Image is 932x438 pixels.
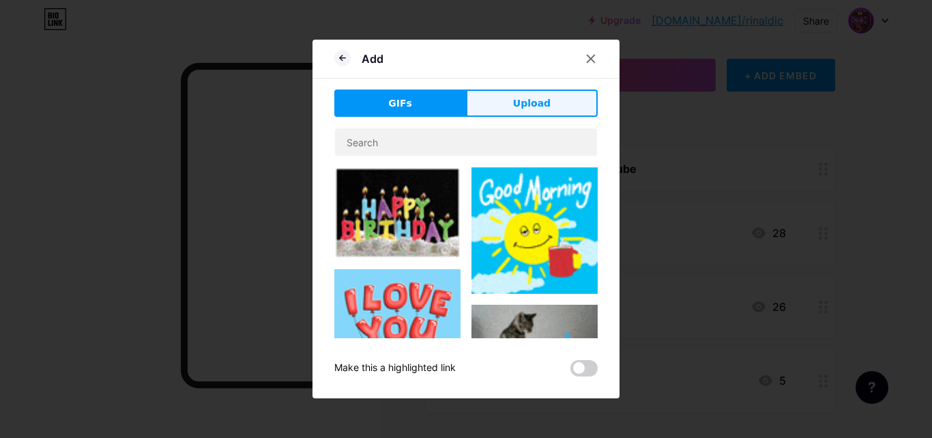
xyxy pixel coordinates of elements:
div: Make this a highlighted link [334,360,456,377]
span: GIFs [388,96,412,111]
button: Upload [466,90,598,117]
button: GIFs [334,90,466,117]
img: Gihpy [334,167,461,258]
img: Gihpy [471,167,598,294]
img: Gihpy [334,269,461,396]
input: Search [335,128,597,156]
img: Gihpy [471,305,598,401]
span: Upload [513,96,551,111]
div: Add [362,51,383,67]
